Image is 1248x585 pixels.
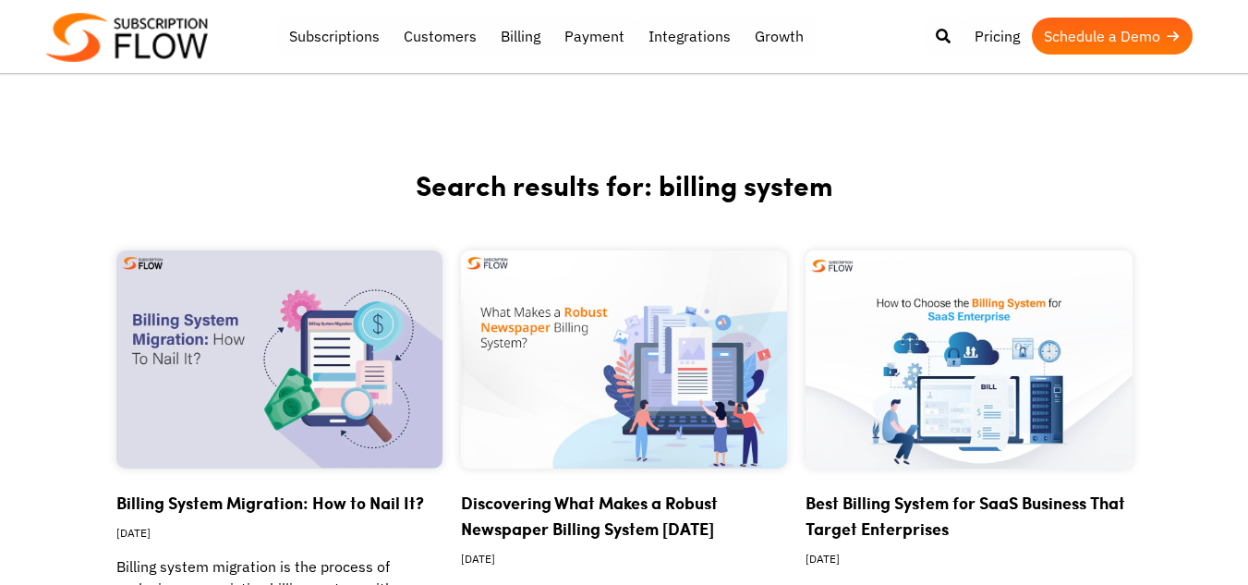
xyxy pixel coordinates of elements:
img: billing system for SaaS [806,250,1132,469]
a: Integrations [636,18,743,55]
a: Pricing [963,18,1032,55]
img: Billing System Migration: How To Nail It? [116,250,442,469]
a: Billing [489,18,552,55]
img: Subscriptionflow [46,13,208,62]
img: newspapers billing software [461,250,787,469]
a: Schedule a Demo [1032,18,1193,55]
a: Best Billing System for SaaS Business That Target Enterprises [806,491,1125,541]
a: Subscriptions [277,18,392,55]
a: Payment [552,18,636,55]
div: [DATE] [806,542,1132,581]
a: Billing System Migration: How to Nail It? [116,491,424,515]
a: Discovering What Makes a Robust Newspaper Billing System [DATE] [461,491,718,541]
div: [DATE] [116,516,442,555]
div: [DATE] [461,542,787,581]
a: Growth [743,18,816,55]
h2: Search results for: billing system [70,166,1179,250]
a: Customers [392,18,489,55]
